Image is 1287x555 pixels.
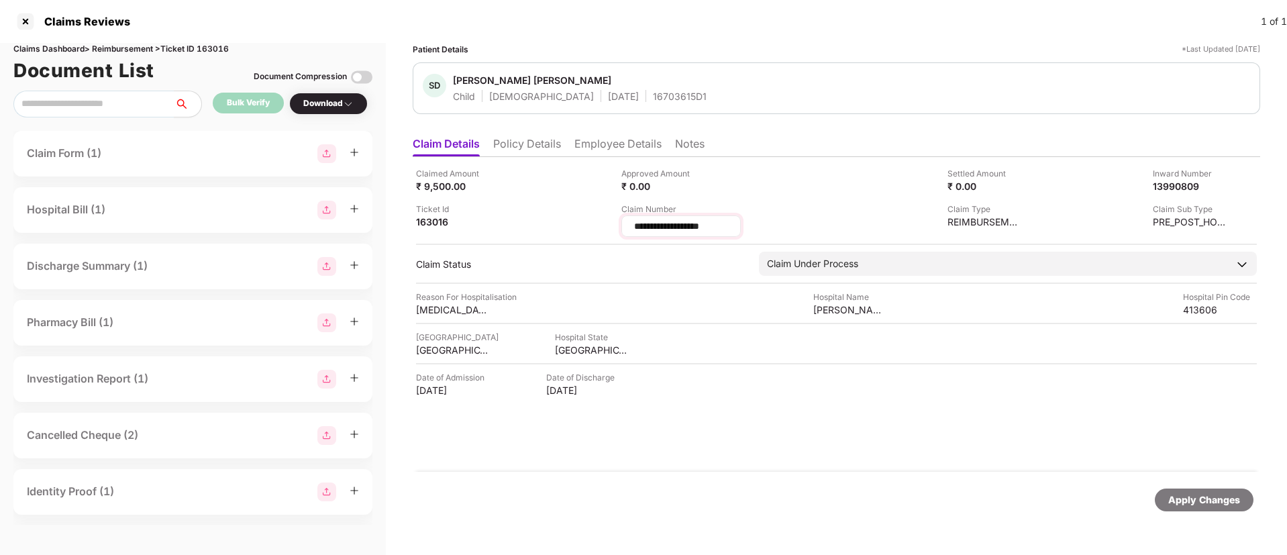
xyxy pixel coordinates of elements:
h1: Document List [13,56,154,85]
div: ₹ 0.00 [947,180,1021,193]
img: svg+xml;base64,PHN2ZyBpZD0iR3JvdXBfMjg4MTMiIGRhdGEtbmFtZT0iR3JvdXAgMjg4MTMiIHhtbG5zPSJodHRwOi8vd3... [317,370,336,389]
div: Date of Admission [416,371,490,384]
div: Claim Type [947,203,1021,215]
div: Hospital Name [813,291,887,303]
div: Claim Status [416,258,745,270]
div: Settled Amount [947,167,1021,180]
img: svg+xml;base64,PHN2ZyBpZD0iR3JvdXBfMjg4MTMiIGRhdGEtbmFtZT0iR3JvdXAgMjg4MTMiIHhtbG5zPSJodHRwOi8vd3... [317,201,336,219]
div: Claimed Amount [416,167,490,180]
div: Claim Form (1) [27,145,101,162]
div: [GEOGRAPHIC_DATA] [555,344,629,356]
div: Claims Reviews [36,15,130,28]
span: plus [350,148,359,157]
img: svg+xml;base64,PHN2ZyBpZD0iR3JvdXBfMjg4MTMiIGRhdGEtbmFtZT0iR3JvdXAgMjg4MTMiIHhtbG5zPSJodHRwOi8vd3... [317,426,336,445]
div: Date of Discharge [546,371,620,384]
div: Claims Dashboard > Reimbursement > Ticket ID 163016 [13,43,372,56]
div: Reason For Hospitalisation [416,291,517,303]
li: Notes [675,137,705,156]
div: Claim Under Process [767,256,858,271]
img: svg+xml;base64,PHN2ZyBpZD0iVG9nZ2xlLTMyeDMyIiB4bWxucz0iaHR0cDovL3d3dy53My5vcmcvMjAwMC9zdmciIHdpZH... [351,66,372,88]
div: [GEOGRAPHIC_DATA] [416,344,490,356]
li: Claim Details [413,137,480,156]
div: Discharge Summary (1) [27,258,148,274]
div: PRE_POST_HOSPITALIZATION_REIMBURSEMENT [1153,215,1227,228]
div: SD [423,74,446,97]
div: Investigation Report (1) [27,370,148,387]
div: 1 of 1 [1261,14,1287,29]
li: Employee Details [574,137,662,156]
div: Download [303,97,354,110]
li: Policy Details [493,137,561,156]
div: Inward Number [1153,167,1227,180]
img: downArrowIcon [1235,258,1249,271]
div: [MEDICAL_DATA] [416,303,490,316]
img: svg+xml;base64,PHN2ZyBpZD0iR3JvdXBfMjg4MTMiIGRhdGEtbmFtZT0iR3JvdXAgMjg4MTMiIHhtbG5zPSJodHRwOi8vd3... [317,257,336,276]
img: svg+xml;base64,PHN2ZyBpZD0iR3JvdXBfMjg4MTMiIGRhdGEtbmFtZT0iR3JvdXAgMjg4MTMiIHhtbG5zPSJodHRwOi8vd3... [317,313,336,332]
div: Child [453,90,475,103]
div: REIMBURSEMENT [947,215,1021,228]
span: plus [350,430,359,439]
div: ₹ 9,500.00 [416,180,490,193]
div: Hospital Pin Code [1183,291,1257,303]
div: Hospital State [555,331,629,344]
div: Apply Changes [1168,493,1240,507]
span: search [174,99,201,109]
div: Ticket Id [416,203,490,215]
div: Hospital Bill (1) [27,201,105,218]
img: svg+xml;base64,PHN2ZyBpZD0iR3JvdXBfMjg4MTMiIGRhdGEtbmFtZT0iR3JvdXAgMjg4MTMiIHhtbG5zPSJodHRwOi8vd3... [317,483,336,501]
div: *Last Updated [DATE] [1182,43,1260,56]
span: plus [350,317,359,326]
div: [PERSON_NAME] [PERSON_NAME] [453,74,611,87]
div: [DATE] [608,90,639,103]
div: [PERSON_NAME][GEOGRAPHIC_DATA] [813,303,887,316]
span: plus [350,204,359,213]
div: Document Compression [254,70,347,83]
div: Approved Amount [621,167,695,180]
span: plus [350,486,359,495]
div: [DEMOGRAPHIC_DATA] [489,90,594,103]
div: Identity Proof (1) [27,483,114,500]
div: Pharmacy Bill (1) [27,314,113,331]
div: Claim Number [621,203,741,215]
img: svg+xml;base64,PHN2ZyBpZD0iR3JvdXBfMjg4MTMiIGRhdGEtbmFtZT0iR3JvdXAgMjg4MTMiIHhtbG5zPSJodHRwOi8vd3... [317,144,336,163]
div: Cancelled Cheque (2) [27,427,138,444]
div: [GEOGRAPHIC_DATA] [416,331,499,344]
img: svg+xml;base64,PHN2ZyBpZD0iRHJvcGRvd24tMzJ4MzIiIHhtbG5zPSJodHRwOi8vd3d3LnczLm9yZy8yMDAwL3N2ZyIgd2... [343,99,354,109]
div: 16703615D1 [653,90,707,103]
div: 413606 [1183,303,1257,316]
span: plus [350,260,359,270]
div: Bulk Verify [227,97,270,109]
div: [DATE] [546,384,620,397]
button: search [174,91,202,117]
div: Claim Sub Type [1153,203,1227,215]
div: Patient Details [413,43,468,56]
div: [DATE] [416,384,490,397]
span: plus [350,373,359,383]
div: 13990809 [1153,180,1227,193]
div: 163016 [416,215,490,228]
div: ₹ 0.00 [621,180,695,193]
